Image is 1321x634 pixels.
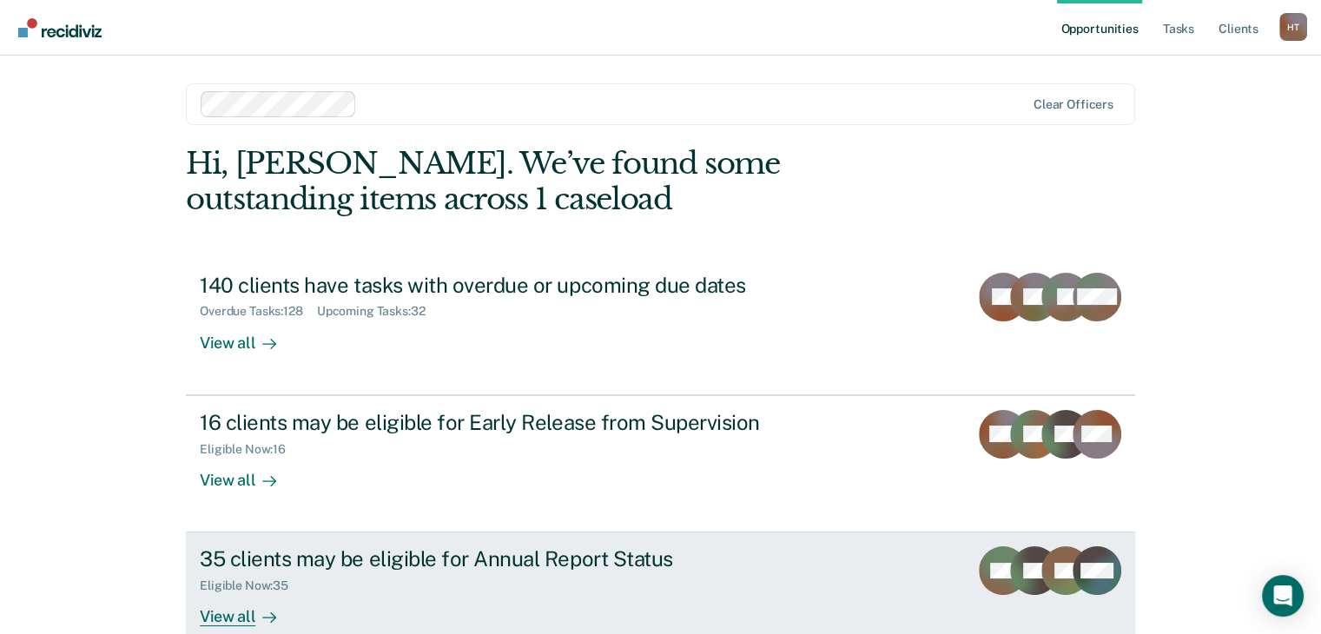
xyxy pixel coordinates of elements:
div: Upcoming Tasks : 32 [317,304,439,319]
a: 16 clients may be eligible for Early Release from SupervisionEligible Now:16View all [186,395,1135,532]
button: Profile dropdown button [1279,13,1307,41]
div: View all [200,319,297,353]
div: View all [200,593,297,627]
div: H T [1279,13,1307,41]
div: Open Intercom Messenger [1262,575,1304,617]
div: 140 clients have tasks with overdue or upcoming due dates [200,273,809,298]
img: Recidiviz [18,18,102,37]
div: Hi, [PERSON_NAME]. We’ve found some outstanding items across 1 caseload [186,146,945,217]
a: 140 clients have tasks with overdue or upcoming due datesOverdue Tasks:128Upcoming Tasks:32View all [186,259,1135,395]
div: Overdue Tasks : 128 [200,304,317,319]
div: 35 clients may be eligible for Annual Report Status [200,546,809,571]
div: Eligible Now : 35 [200,578,302,593]
div: Clear officers [1034,97,1113,112]
div: 16 clients may be eligible for Early Release from Supervision [200,410,809,435]
div: Eligible Now : 16 [200,442,300,457]
div: View all [200,456,297,490]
